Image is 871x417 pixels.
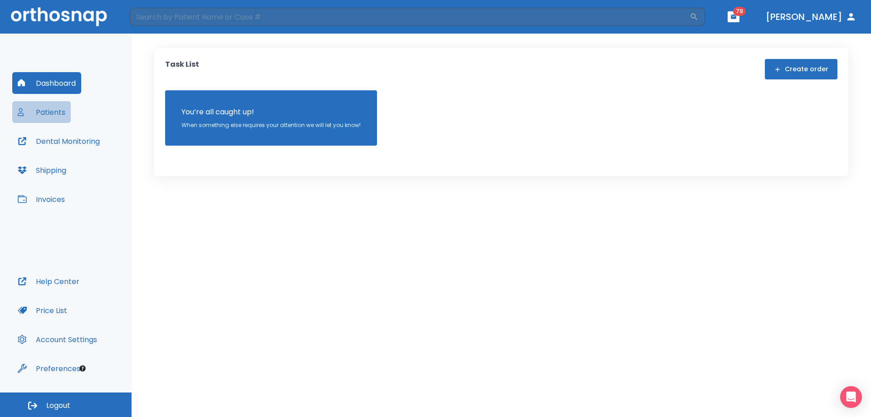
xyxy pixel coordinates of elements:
[12,299,73,321] button: Price List
[12,358,86,379] button: Preferences
[12,329,103,350] button: Account Settings
[762,9,860,25] button: [PERSON_NAME]
[11,7,107,26] img: Orthosnap
[130,8,690,26] input: Search by Patient Name or Case #
[181,121,361,129] p: When something else requires your attention we will let you know!
[165,59,199,79] p: Task List
[181,107,361,118] p: You’re all caught up!
[840,386,862,408] div: Open Intercom Messenger
[46,401,70,411] span: Logout
[78,364,87,373] div: Tooltip anchor
[12,159,72,181] button: Shipping
[12,72,81,94] button: Dashboard
[765,59,837,79] button: Create order
[12,270,85,292] button: Help Center
[12,188,70,210] button: Invoices
[12,130,105,152] button: Dental Monitoring
[12,101,71,123] button: Patients
[733,7,746,16] span: 79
